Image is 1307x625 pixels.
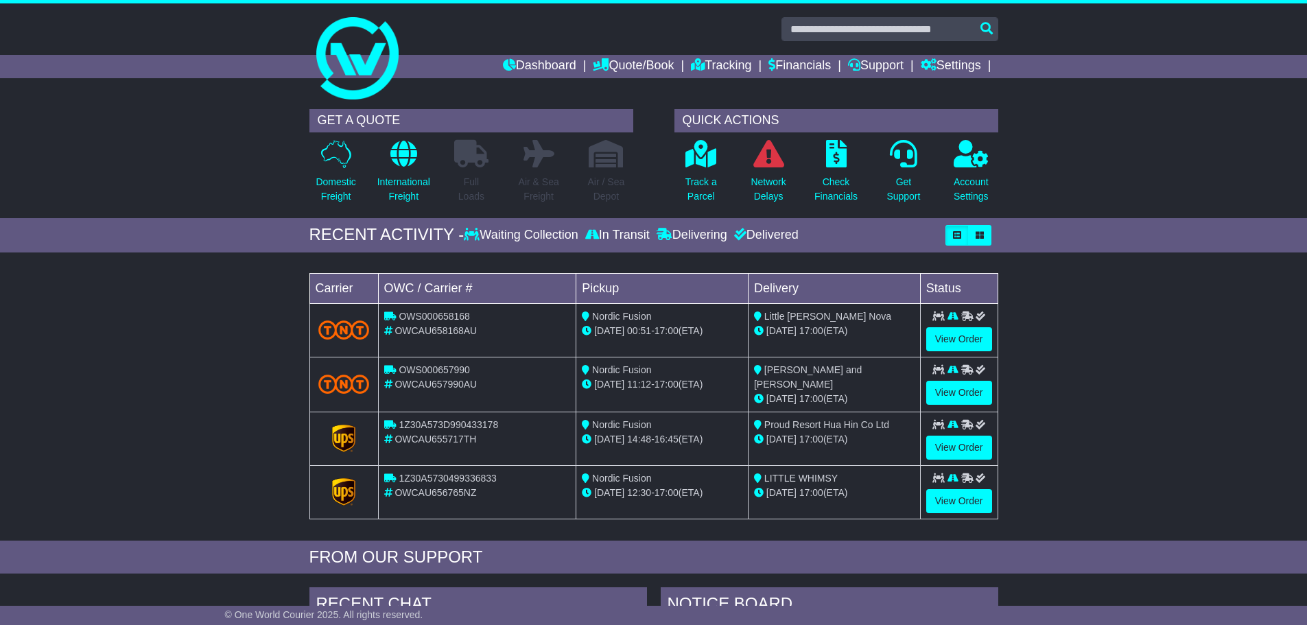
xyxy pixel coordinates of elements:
[503,55,576,78] a: Dashboard
[799,487,823,498] span: 17:00
[627,325,651,336] span: 00:51
[748,273,920,303] td: Delivery
[594,434,624,445] span: [DATE]
[627,487,651,498] span: 12:30
[399,311,470,322] span: OWS000658168
[920,273,998,303] td: Status
[799,393,823,404] span: 17:00
[315,139,356,211] a: DomesticFreight
[318,375,370,393] img: TNT_Domestic.png
[594,325,624,336] span: [DATE]
[395,379,477,390] span: OWCAU657990AU
[592,473,651,484] span: Nordic Fusion
[464,228,581,243] div: Waiting Collection
[655,434,679,445] span: 16:45
[582,377,742,392] div: - (ETA)
[627,434,651,445] span: 14:48
[395,325,477,336] span: OWCAU658168AU
[814,175,858,204] p: Check Financials
[454,175,488,204] p: Full Loads
[655,325,679,336] span: 17:00
[582,486,742,500] div: - (ETA)
[582,228,653,243] div: In Transit
[309,225,464,245] div: RECENT ACTIVITY -
[653,228,731,243] div: Delivering
[731,228,799,243] div: Delivered
[627,379,651,390] span: 11:12
[399,473,496,484] span: 1Z30A5730499336833
[378,273,576,303] td: OWC / Carrier #
[754,432,915,447] div: (ETA)
[593,55,674,78] a: Quote/Book
[814,139,858,211] a: CheckFinancials
[754,364,862,390] span: [PERSON_NAME] and [PERSON_NAME]
[848,55,904,78] a: Support
[766,393,797,404] span: [DATE]
[674,109,998,132] div: QUICK ACTIONS
[309,109,633,132] div: GET A QUOTE
[764,311,891,322] span: Little [PERSON_NAME] Nova
[768,55,831,78] a: Financials
[799,434,823,445] span: 17:00
[225,609,423,620] span: © One World Courier 2025. All rights reserved.
[399,419,498,430] span: 1Z30A573D990433178
[685,139,718,211] a: Track aParcel
[332,425,355,452] img: GetCarrierServiceLogo
[886,139,921,211] a: GetSupport
[377,175,430,204] p: International Freight
[309,547,998,567] div: FROM OUR SUPPORT
[926,436,992,460] a: View Order
[655,379,679,390] span: 17:00
[953,139,989,211] a: AccountSettings
[926,327,992,351] a: View Order
[750,139,786,211] a: NetworkDelays
[754,486,915,500] div: (ETA)
[926,489,992,513] a: View Order
[764,419,889,430] span: Proud Resort Hua Hin Co Ltd
[926,381,992,405] a: View Order
[691,55,751,78] a: Tracking
[592,419,651,430] span: Nordic Fusion
[592,364,651,375] span: Nordic Fusion
[799,325,823,336] span: 17:00
[332,478,355,506] img: GetCarrierServiceLogo
[766,487,797,498] span: [DATE]
[399,364,470,375] span: OWS000657990
[655,487,679,498] span: 17:00
[316,175,355,204] p: Domestic Freight
[661,587,998,624] div: NOTICE BOARD
[395,434,476,445] span: OWCAU655717TH
[594,379,624,390] span: [DATE]
[582,432,742,447] div: - (ETA)
[751,175,786,204] p: Network Delays
[588,175,625,204] p: Air / Sea Depot
[519,175,559,204] p: Air & Sea Freight
[377,139,431,211] a: InternationalFreight
[576,273,749,303] td: Pickup
[754,392,915,406] div: (ETA)
[764,473,838,484] span: LITTLE WHIMSY
[766,325,797,336] span: [DATE]
[582,324,742,338] div: - (ETA)
[592,311,651,322] span: Nordic Fusion
[921,55,981,78] a: Settings
[318,320,370,339] img: TNT_Domestic.png
[766,434,797,445] span: [DATE]
[594,487,624,498] span: [DATE]
[309,273,378,303] td: Carrier
[754,324,915,338] div: (ETA)
[685,175,717,204] p: Track a Parcel
[886,175,920,204] p: Get Support
[954,175,989,204] p: Account Settings
[395,487,476,498] span: OWCAU656765NZ
[309,587,647,624] div: RECENT CHAT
